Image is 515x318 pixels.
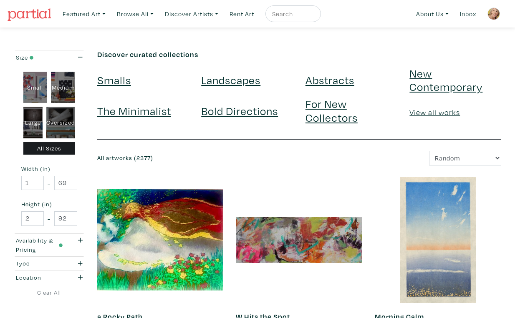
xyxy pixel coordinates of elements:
a: Browse All [113,5,157,23]
button: Location [14,270,85,284]
span: - [48,178,50,189]
h6: Discover curated collections [97,50,501,59]
img: phpThumb.php [487,8,500,20]
a: Discover Artists [161,5,222,23]
a: Landscapes [201,73,260,87]
a: Smalls [97,73,131,87]
a: Bold Directions [201,103,278,118]
button: Availability & Pricing [14,234,85,256]
a: Abstracts [305,73,354,87]
span: - [48,213,50,224]
a: Clear All [14,288,85,297]
div: Type [16,259,63,268]
a: About Us [412,5,452,23]
div: Location [16,273,63,282]
button: Size [14,50,85,64]
a: For New Collectors [305,96,358,124]
a: The Minimalist [97,103,171,118]
input: Search [271,9,313,19]
a: View all works [409,108,460,117]
a: Featured Art [59,5,109,23]
div: Small [23,72,48,103]
div: All Sizes [23,142,76,155]
button: Type [14,257,85,270]
div: Large [23,107,43,138]
div: Size [16,53,63,62]
div: Availability & Pricing [16,236,63,254]
small: Width (in) [21,166,77,172]
div: Medium [51,72,75,103]
a: Rent Art [226,5,258,23]
a: Inbox [456,5,480,23]
h6: All artworks (2377) [97,155,293,162]
div: Oversized [46,107,75,138]
a: New Contemporary [409,66,482,94]
small: Height (in) [21,201,77,207]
